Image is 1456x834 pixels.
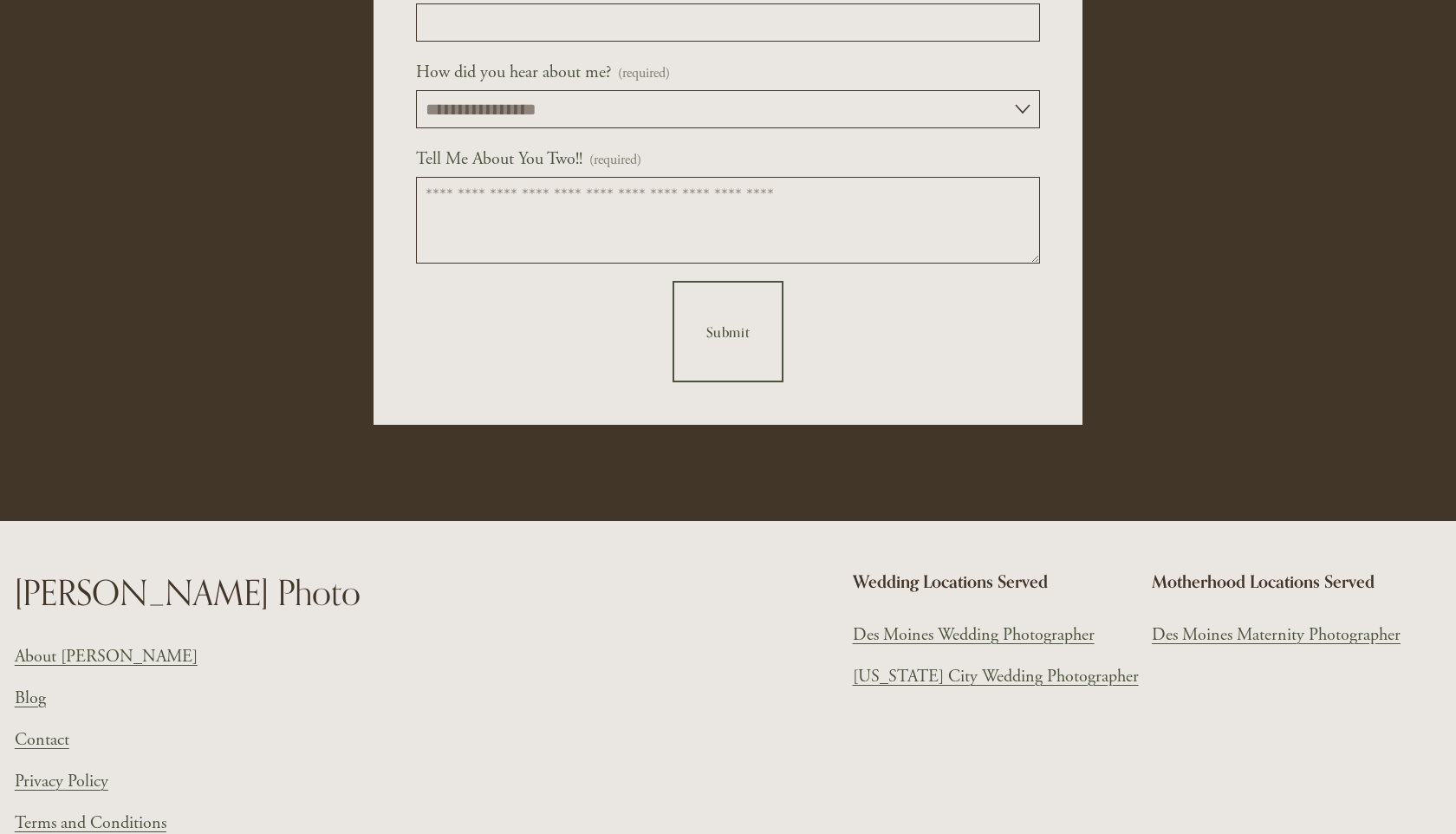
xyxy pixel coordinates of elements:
[673,281,783,382] button: SubmitSubmit
[15,726,69,754] a: Contact
[853,622,1095,649] a: Des Moines Wedding Photographer
[15,768,108,796] a: Privacy Policy
[1152,570,1375,592] strong: Motherhood Locations Served
[416,59,611,87] span: How did you hear about me?
[853,570,1048,592] strong: Wedding Locations Served
[1152,622,1401,649] a: Des Moines Maternity Photographer
[15,643,198,671] a: About [PERSON_NAME]
[15,570,364,616] h3: [PERSON_NAME] Photo
[618,62,670,85] span: (required)
[15,685,46,713] a: Blog
[589,149,641,172] span: (required)
[416,146,582,173] span: Tell Me About You Two!!
[706,323,751,341] span: Submit
[853,663,1139,691] a: [US_STATE] City Wedding Photographer
[416,90,1040,128] select: How did you hear about me?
